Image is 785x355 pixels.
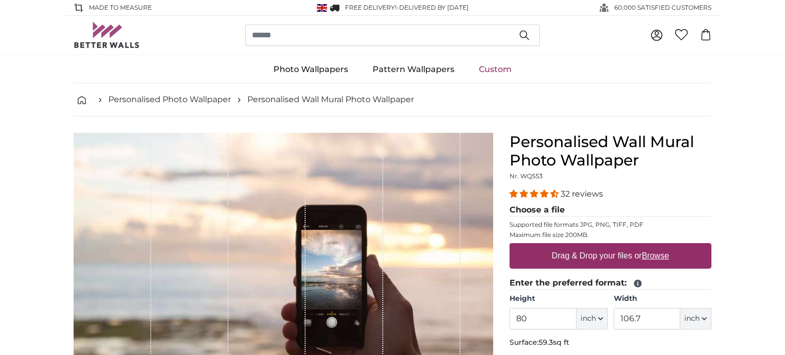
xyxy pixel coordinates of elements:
span: Made to Measure [89,3,152,12]
img: United Kingdom [317,4,327,12]
h1: Personalised Wall Mural Photo Wallpaper [510,133,711,170]
span: 4.31 stars [510,189,561,199]
a: Personalised Wall Mural Photo Wallpaper [247,93,414,106]
p: Supported file formats JPG, PNG, TIFF, PDF [510,221,711,229]
legend: Enter the preferred format: [510,277,711,290]
a: Personalised Photo Wallpaper [108,93,231,106]
p: Maximum file size 200MB. [510,231,711,239]
span: 32 reviews [561,189,603,199]
a: Photo Wallpapers [261,56,360,83]
legend: Choose a file [510,204,711,217]
span: 60,000 SATISFIED CUSTOMERS [614,3,711,12]
span: Nr. WQ553 [510,172,543,180]
a: Custom [467,56,524,83]
span: - [397,4,469,11]
span: Delivered by [DATE] [399,4,469,11]
a: Pattern Wallpapers [360,56,467,83]
p: Surface: [510,338,711,348]
label: Drag & Drop your files or [548,246,673,266]
span: 59.3sq ft [539,338,569,347]
span: inch [684,314,700,324]
nav: breadcrumbs [74,83,711,116]
button: inch [576,308,608,329]
button: inch [680,308,711,329]
span: inch [581,314,596,324]
label: Height [510,294,607,304]
label: Width [614,294,711,304]
img: Betterwalls [74,22,140,48]
span: FREE delivery! [345,4,397,11]
u: Browse [642,251,669,260]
